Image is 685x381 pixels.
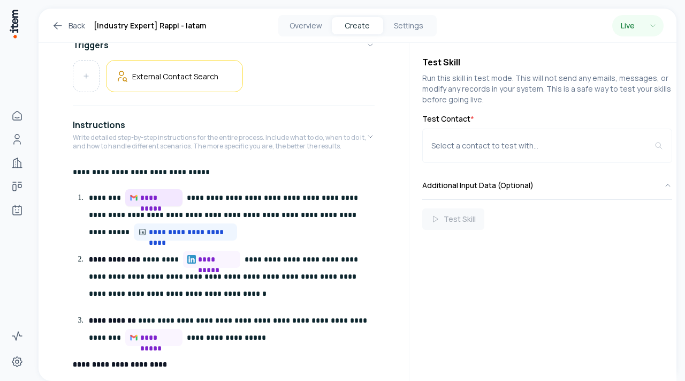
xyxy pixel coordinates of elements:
[431,140,654,151] div: Select a contact to test with...
[73,133,366,151] p: Write detailed step-by-step instructions for the entire process. Include what to do, when to do i...
[73,39,109,51] h4: Triggers
[332,17,383,34] button: Create
[280,17,332,34] button: Overview
[73,30,375,60] button: Triggers
[73,110,375,163] button: InstructionsWrite detailed step-by-step instructions for the entire process. Include what to do, ...
[6,351,28,372] a: Settings
[422,171,672,199] button: Additional Input Data (Optional)
[94,19,206,32] h1: [Industry Expert] Rappi - latam
[6,105,28,126] a: Home
[422,56,672,69] h4: Test Skill
[73,60,375,101] div: Triggers
[6,176,28,197] a: Deals
[422,73,672,105] p: Run this skill in test mode. This will not send any emails, messages, or modify any records in yo...
[6,152,28,174] a: Companies
[51,19,85,32] a: Back
[9,9,19,39] img: Item Brain Logo
[6,199,28,221] a: Agents
[6,325,28,347] a: Activity
[73,118,125,131] h4: Instructions
[132,71,218,81] h5: External Contact Search
[422,114,672,124] label: Test Contact
[6,129,28,150] a: People
[383,17,435,34] button: Settings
